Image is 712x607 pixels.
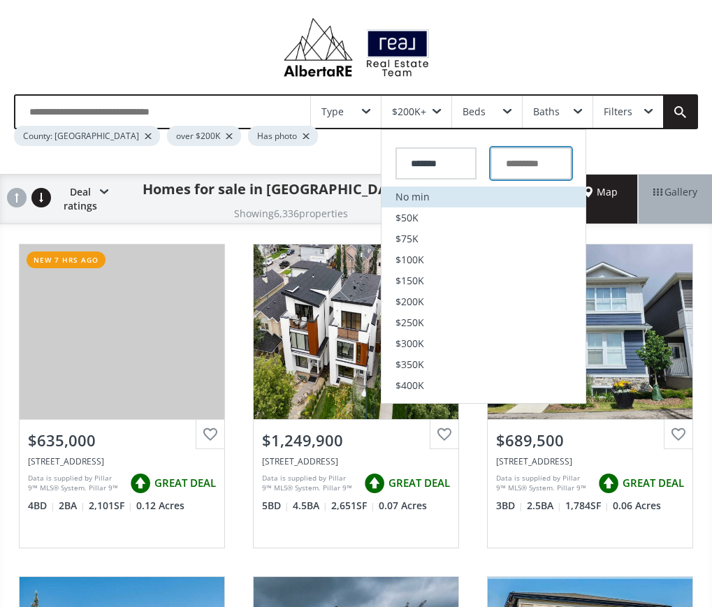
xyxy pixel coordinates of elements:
[395,297,424,307] span: $200K
[496,430,684,451] div: $689,500
[564,175,638,224] div: Map
[56,175,108,224] div: Deal ratings
[463,107,486,117] div: Beds
[473,230,707,562] a: $689,500[STREET_ADDRESS]Data is supplied by Pillar 9™ MLS® System. Pillar 9™ is the owner of the ...
[496,455,684,467] div: 1130 Alpine Avenue SW, Calgary, AB T2Y 0T2
[604,107,632,117] div: Filters
[262,499,289,513] span: 5 BD
[527,499,562,513] span: 2.5 BA
[331,499,375,513] span: 2,651 SF
[388,476,450,490] span: GREAT DEAL
[262,473,357,494] div: Data is supplied by Pillar 9™ MLS® System. Pillar 9™ is the owner of the copyright in its MLS® Sy...
[382,187,586,207] li: No min
[5,230,239,562] a: new 7 hrs ago$635,000[STREET_ADDRESS]Data is supplied by Pillar 9™ MLS® System. Pillar 9™ is the ...
[623,476,684,490] span: GREAT DEAL
[361,469,388,497] img: rating icon
[167,126,241,146] div: over $200K
[613,499,661,513] span: 0.06 Acres
[496,499,523,513] span: 3 BD
[395,234,419,244] span: $75K
[154,476,216,490] span: GREAT DEAL
[395,318,424,328] span: $250K
[28,499,55,513] span: 4 BD
[28,455,216,467] div: 15 Harrow Crescent SW, Calgary, AB T2V 3B2
[59,499,85,513] span: 2 BA
[392,107,426,117] div: $200K+
[136,499,184,513] span: 0.12 Acres
[638,175,712,224] div: Gallery
[379,499,427,513] span: 0.07 Acres
[126,469,154,497] img: rating icon
[262,455,450,467] div: 511 55 Avenue SW, Calgary, AB T2V 0E9
[395,255,424,265] span: $100K
[14,126,160,146] div: County: [GEOGRAPHIC_DATA]
[395,339,424,349] span: $300K
[653,185,697,199] span: Gallery
[395,213,419,223] span: $50K
[395,360,424,370] span: $350K
[277,14,436,80] img: Logo
[395,381,424,390] span: $400K
[89,499,133,513] span: 2,101 SF
[28,430,216,451] div: $635,000
[293,499,328,513] span: 4.5 BA
[565,499,609,513] span: 1,784 SF
[239,230,473,562] a: $1,249,900[STREET_ADDRESS]Data is supplied by Pillar 9™ MLS® System. Pillar 9™ is the owner of th...
[595,469,623,497] img: rating icon
[496,473,591,494] div: Data is supplied by Pillar 9™ MLS® System. Pillar 9™ is the owner of the copyright in its MLS® Sy...
[395,276,424,286] span: $150K
[584,185,618,199] span: Map
[28,473,123,494] div: Data is supplied by Pillar 9™ MLS® System. Pillar 9™ is the owner of the copyright in its MLS® Sy...
[143,180,411,199] h1: Homes for sale in [GEOGRAPHIC_DATA]
[234,208,348,219] h2: Showing 6,336 properties
[248,126,318,146] div: Has photo
[533,107,560,117] div: Baths
[262,430,450,451] div: $1,249,900
[321,107,344,117] div: Type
